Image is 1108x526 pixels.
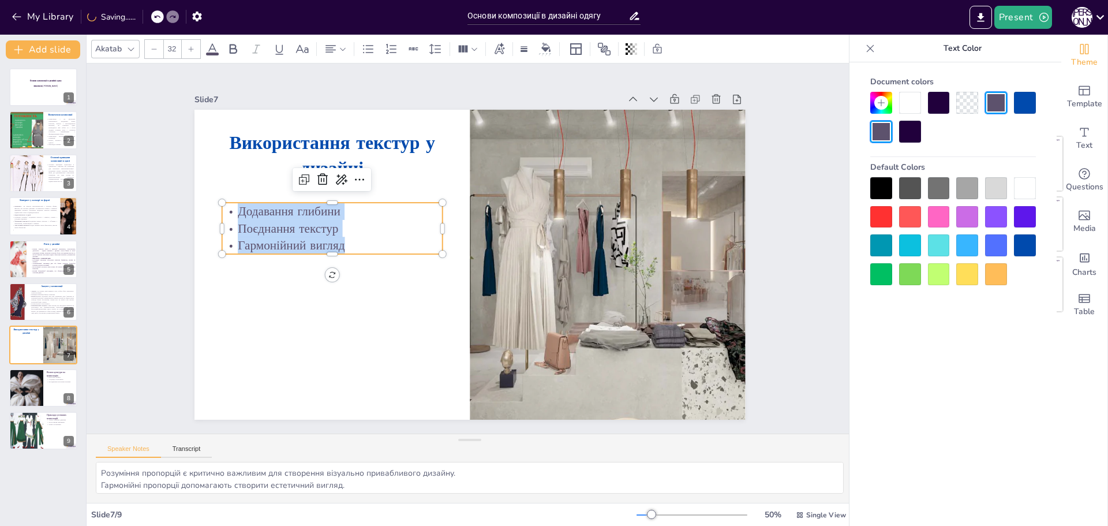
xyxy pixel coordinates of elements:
div: https://cdn.sendsteps.com/images/slides/2025_08_09_06_05-aGaYdM313tiq_Nz0.jpegРитм у дизайніОснов... [9,240,77,278]
p: — це елемент, який привертає увагу, робить образ унікальним і запам’ятовуваним. [29,290,74,293]
strong: Види контрасту в одязі. [14,214,31,216]
strong: Баланс: [31,296,36,297]
div: 3 [63,178,74,189]
p: Композиція визначає організацію елементів. [47,135,75,139]
button: Export to PowerPoint [969,6,992,29]
strong: Формовий контраст: [14,220,29,222]
div: Default Colors [870,157,1036,177]
strong: Текстурний контраст: [14,225,30,227]
div: Add ready made slides [1061,76,1107,118]
p: гладкі тканини проти фактурних, матові проти блискучих. [13,225,57,229]
div: https://cdn.sendsteps.com/images/logo/sendsteps_logo_white.pnghttps://cdn.sendsteps.com/images/lo... [9,197,77,235]
div: Text effects [491,40,508,58]
input: Insert title [467,8,628,24]
div: Column Count [455,40,481,58]
strong: Компліментарні кольори [31,305,46,307]
div: https://cdn.sendsteps.com/images/slides/2025_08_09_06_05-qYDD9y4LyljfPoY7.jpegВизначення композиц... [9,111,77,149]
div: Add images, graphics, shapes or video [1061,201,1107,243]
span: Акцент у композиції [41,285,62,288]
button: Present [994,6,1052,29]
span: Media [1073,222,1096,235]
span: Визначення композиції [48,113,73,116]
strong: Контраст [14,206,21,208]
div: Add text boxes [1061,118,1107,159]
div: 4 [63,222,74,232]
p: Асоціації з кольорами [47,378,74,380]
p: Теорія та практика [47,423,74,426]
span: Ритм у дизайні [44,243,59,245]
div: 9 [9,412,77,450]
span: Charts [1072,266,1096,279]
p: поєднання різних силуетів — об’ємних і приталених, геометричних і плавних. [13,220,57,224]
div: Layout [567,40,585,58]
div: Add a table [1061,284,1107,326]
span: Альтернативний: чергування двох або більше елементів (чорно-білі клітинки, контрастні вставки). [33,263,76,266]
p: Вплив культури на композицію [47,371,74,377]
button: І [PERSON_NAME] [1072,6,1092,29]
span: Види ритму у композиції одягу [33,257,51,259]
div: Saving...... [87,12,136,23]
div: https://cdn.sendsteps.com/images/slides/2025_08_09_06_05-nXzC-9w_ji21xo29.jpegОсновні принципи ко... [9,154,77,192]
div: І [PERSON_NAME] [1072,7,1092,28]
div: Border settings [518,40,530,58]
span: Text [1076,139,1092,152]
span: Position [597,42,611,56]
button: Speaker Notes [96,445,161,458]
div: Get real-time input from your audience [1061,159,1107,201]
div: 50 % [759,509,787,520]
div: 2 [63,136,74,146]
button: Add slide [6,40,80,59]
span: Основні елементи ритму в одязіЛінії: вертикальні, горизонтальні, діагональні — задають напрямок і... [33,248,76,257]
p: Аналіз успішних дизайнів [47,419,74,421]
div: Slide 7 / 9 [91,509,637,520]
button: Transcript [161,445,212,458]
p: Дослідження культурних впливів [47,380,74,383]
div: 6 [63,307,74,318]
div: Background color [537,43,555,55]
p: Колірні акценти: сила контрасту. [29,303,74,305]
div: Document colors [870,72,1036,92]
div: Add charts and graphs [1061,243,1107,284]
textarea: Текстура може додати глибину до дизайну, роблячи його більш цікавим. Експериментування з текстура... [96,462,844,494]
div: Slide 7 [194,94,621,105]
strong: Основи композиції в дизайні одягу [30,79,62,82]
p: — це різкість протилежностей у кольорі, формі, фактурі, що створює динаміку та виразність образу.... [13,206,57,214]
p: Культурні аспекти [47,376,74,378]
p: Основні принципи композиції в одязіБаланс: симетрія або асиметрія для візуальної рівновагиКонтрас... [47,163,74,182]
p: Додавання глибини [222,203,442,220]
span: Регулярний: рівномірне повторення елементів (наприклад, смужки на тканині). [33,259,76,262]
p: Text Color [879,35,1045,62]
span: Questions [1066,181,1103,193]
p: Приклади успішних композицій [47,413,74,420]
div: 8 [63,393,74,404]
div: Change the overall theme [1061,35,1107,76]
strong: Основні принципи композиції в одязі [51,156,70,162]
span: Template [1067,98,1102,110]
p: Колірний контраст: поєднання світлого і темного, теплих і холодних відтінків. [13,216,57,220]
p: Принципи композиції: баланс і пропорції [29,294,74,296]
div: 9 [63,436,74,446]
p: рівновага візуальної ваги між елементами одягу (симетрія та асиметрія).Пропорції: співвідношення ... [29,296,74,303]
p: Взаємодія елемент. [47,143,75,146]
button: My Library [9,8,78,26]
p: Застосування принципів [47,421,74,423]
p: Композиція — це мистецтво гармонійного поєднання форм, кольорів, фактур і пропорційВона визначає,... [47,118,75,135]
span: Table [1074,305,1095,318]
p: Гармонійний вигляд [222,237,442,254]
span: Контраст у кольорі та формі [20,199,50,202]
span: Single View [806,510,846,520]
span: Theme [1071,56,1098,69]
p: Поєднання текстур [222,220,442,237]
span: Вільний (рандомний): несподівані, але збалансовані повторення для створення динаміки. [33,270,76,273]
p: Баланс, контраст, ритм, пропорції, єдність. [47,139,75,143]
div: 5 [63,264,74,275]
span: Прогресивний: поступова зміна розміру або кольору (градієнт, збільшення візерунка). [33,266,76,270]
div: 1 [63,92,74,103]
div: 8 [9,369,77,407]
div: https://cdn.sendsteps.com/images/logo/sendsteps_logo_white.pnghttps://cdn.sendsteps.com/images/lo... [9,68,77,106]
p: — пари кольорів, що знаходяться навпроти на кольоровому колі (червоний-зелений, синій-помаранчеви... [29,305,74,314]
div: Akatab [93,41,124,57]
div: 7 [9,326,77,364]
span: Використання текстур у дизайні [229,130,435,181]
span: Використання текстур у дизайні [13,329,39,335]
